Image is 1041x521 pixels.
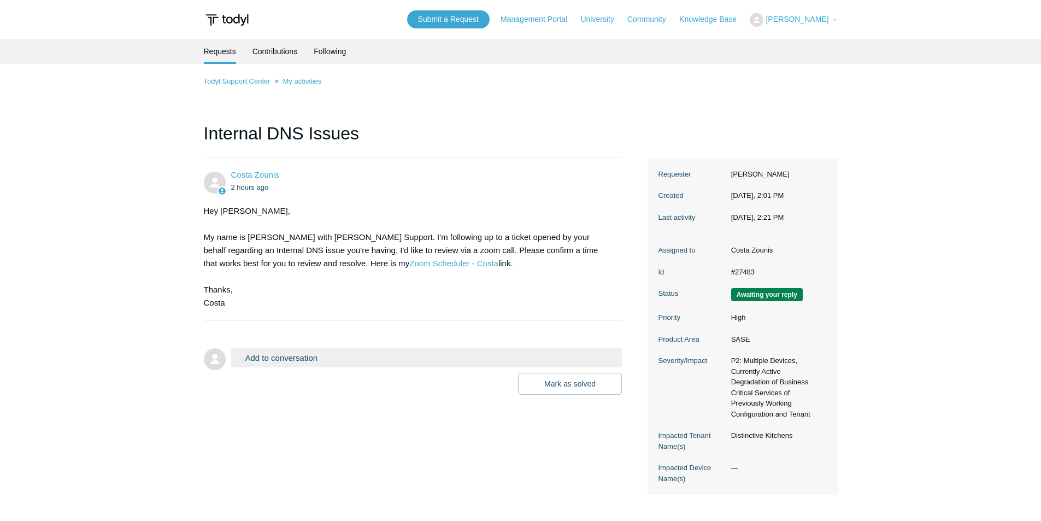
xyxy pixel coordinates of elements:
a: My activities [283,77,321,85]
dd: — [726,463,827,473]
a: Contributions [252,39,298,64]
li: Todyl Support Center [204,77,273,85]
dt: Impacted Tenant Name(s) [658,430,726,452]
dt: Last activity [658,212,726,223]
dd: [PERSON_NAME] [726,169,827,180]
dt: Assigned to [658,245,726,256]
a: Todyl Support Center [204,77,270,85]
a: Costa Zounis [231,170,279,179]
a: Management Portal [501,14,578,25]
button: [PERSON_NAME] [750,13,837,27]
div: Hey [PERSON_NAME], My name is [PERSON_NAME] with [PERSON_NAME] Support. I'm following up to a tic... [204,204,611,309]
a: Community [627,14,677,25]
a: Following [314,39,346,64]
li: Requests [204,39,236,64]
dd: Distinctive Kitchens [726,430,827,441]
button: Add to conversation [231,348,622,367]
time: 08/15/2025, 14:21 [731,213,784,221]
dt: Priority [658,312,726,323]
dt: Created [658,190,726,201]
a: Knowledge Base [679,14,748,25]
time: 08/15/2025, 14:21 [231,183,269,191]
a: Zoom Scheduler - Costa [409,259,498,268]
a: University [580,14,625,25]
button: Mark as solved [518,373,622,395]
dt: Status [658,288,726,299]
li: My activities [272,77,321,85]
img: Todyl Support Center Help Center home page [204,10,250,30]
dd: P2: Multiple Devices, Currently Active Degradation of Business Critical Services of Previously Wo... [726,355,827,419]
a: Submit a Request [407,10,490,28]
dt: Requester [658,169,726,180]
dd: SASE [726,334,827,345]
dd: #27483 [726,267,827,278]
h1: Internal DNS Issues [204,120,622,158]
dt: Impacted Device Name(s) [658,463,726,484]
dd: Costa Zounis [726,245,827,256]
dt: Severity/Impact [658,355,726,366]
dt: Id [658,267,726,278]
span: We are waiting for you to respond [731,288,803,301]
dt: Product Area [658,334,726,345]
time: 08/15/2025, 14:01 [731,191,784,200]
span: [PERSON_NAME] [766,15,828,24]
dd: High [726,312,827,323]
